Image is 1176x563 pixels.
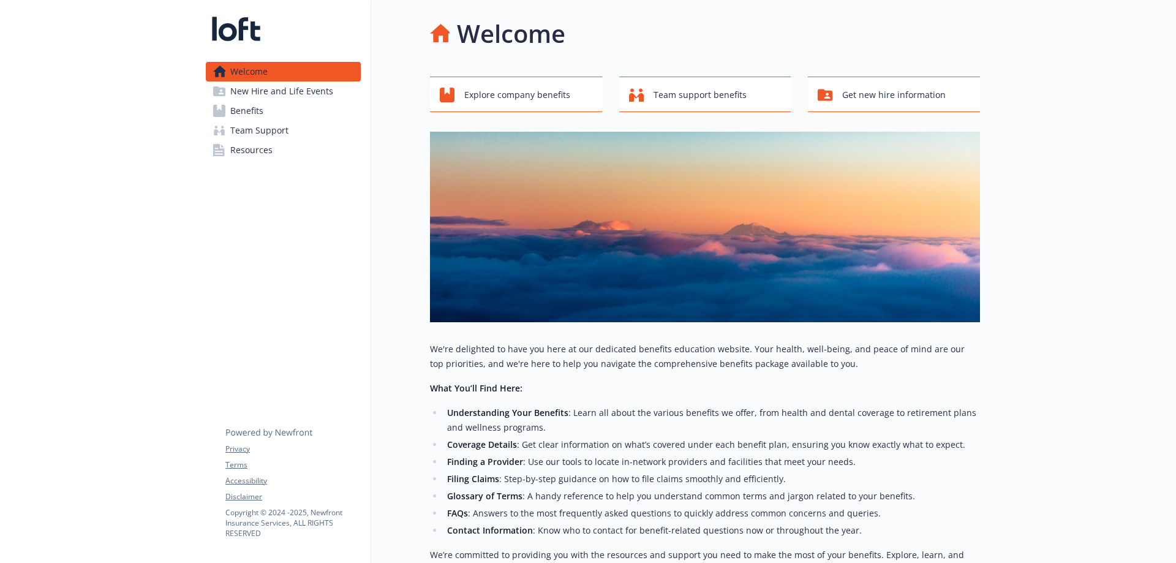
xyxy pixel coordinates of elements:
[206,140,361,160] a: Resources
[443,406,980,435] li: : Learn all about the various benefits we offer, from health and dental coverage to retirement pl...
[447,524,533,536] strong: Contact Information
[842,83,946,107] span: Get new hire information
[230,121,288,140] span: Team Support
[225,491,360,502] a: Disclaimer
[457,15,565,52] h1: Welcome
[230,62,268,81] span: Welcome
[443,523,980,538] li: : Know who to contact for benefit-related questions now or throughout the year.
[447,439,517,450] strong: Coverage Details
[206,62,361,81] a: Welcome
[447,507,468,519] strong: FAQs
[230,101,263,121] span: Benefits
[206,101,361,121] a: Benefits
[225,475,360,486] a: Accessibility
[430,342,980,371] p: We're delighted to have you here at our dedicated benefits education website. Your health, well-b...
[443,489,980,504] li: : A handy reference to help you understand common terms and jargon related to your benefits.
[430,77,602,112] button: Explore company benefits
[443,506,980,521] li: : Answers to the most frequently asked questions to quickly address common concerns and queries.
[654,83,747,107] span: Team support benefits
[230,140,273,160] span: Resources
[464,83,570,107] span: Explore company benefits
[808,77,980,112] button: Get new hire information
[443,472,980,486] li: : Step-by-step guidance on how to file claims smoothly and efficiently.
[443,437,980,452] li: : Get clear information on what’s covered under each benefit plan, ensuring you know exactly what...
[447,473,499,485] strong: Filing Claims
[225,507,360,538] p: Copyright © 2024 - 2025 , Newfront Insurance Services, ALL RIGHTS RESERVED
[447,407,568,418] strong: Understanding Your Benefits
[430,382,522,394] strong: What You’ll Find Here:
[447,456,523,467] strong: Finding a Provider
[619,77,791,112] button: Team support benefits
[443,455,980,469] li: : Use our tools to locate in-network providers and facilities that meet your needs.
[225,444,360,455] a: Privacy
[206,121,361,140] a: Team Support
[230,81,333,101] span: New Hire and Life Events
[225,459,360,470] a: Terms
[430,132,980,322] img: overview page banner
[447,490,522,502] strong: Glossary of Terms
[206,81,361,101] a: New Hire and Life Events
